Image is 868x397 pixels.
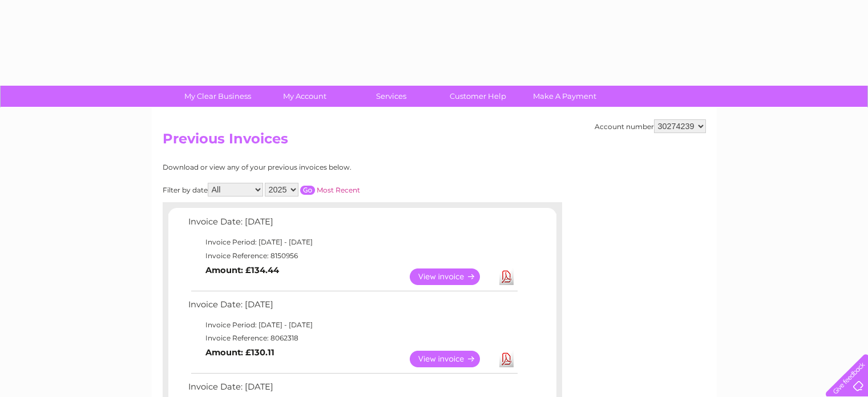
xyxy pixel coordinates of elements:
[205,265,279,275] b: Amount: £134.44
[410,351,494,367] a: View
[518,86,612,107] a: Make A Payment
[410,268,494,285] a: View
[205,347,274,358] b: Amount: £130.11
[163,183,462,197] div: Filter by date
[317,186,360,194] a: Most Recent
[185,318,519,332] td: Invoice Period: [DATE] - [DATE]
[163,163,462,171] div: Download or view any of your previous invoices below.
[185,235,519,249] td: Invoice Period: [DATE] - [DATE]
[257,86,352,107] a: My Account
[163,131,706,153] h2: Previous Invoices
[595,119,706,133] div: Account number
[499,351,514,367] a: Download
[171,86,265,107] a: My Clear Business
[185,331,519,345] td: Invoice Reference: 8062318
[344,86,438,107] a: Services
[431,86,525,107] a: Customer Help
[499,268,514,285] a: Download
[185,297,519,318] td: Invoice Date: [DATE]
[185,249,519,263] td: Invoice Reference: 8150956
[185,214,519,235] td: Invoice Date: [DATE]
